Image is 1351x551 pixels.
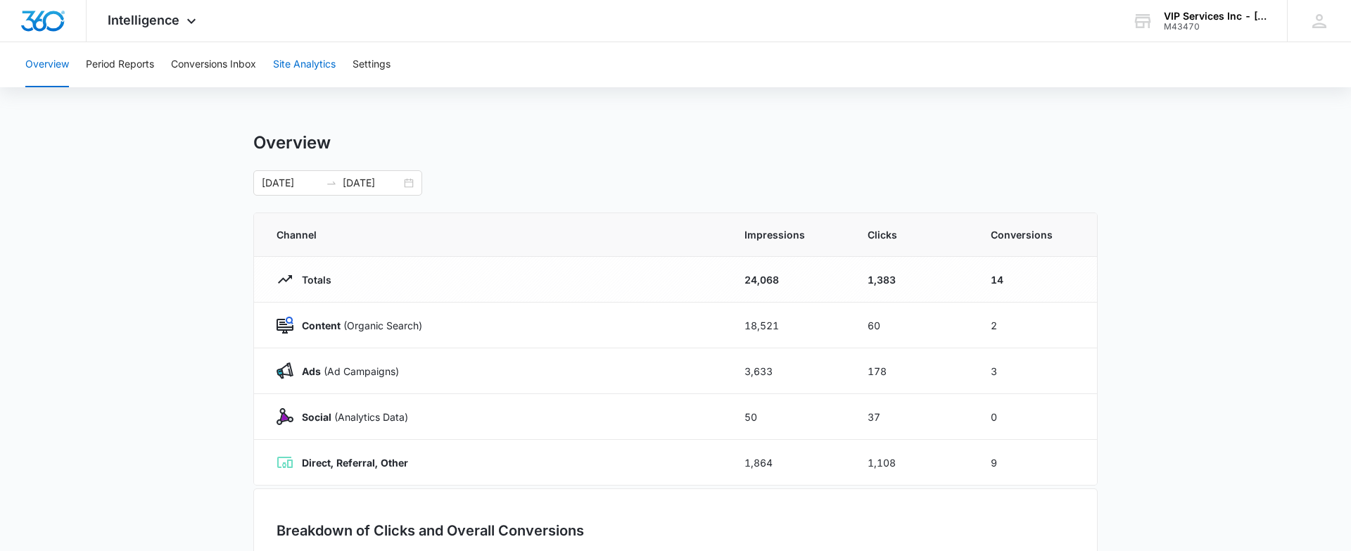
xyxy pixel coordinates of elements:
button: Conversions Inbox [171,42,256,87]
td: 60 [851,303,974,348]
input: End date [343,175,401,191]
td: 1,108 [851,440,974,486]
h1: Overview [253,132,331,153]
td: 3 [974,348,1097,394]
td: 14 [974,257,1097,303]
td: 37 [851,394,974,440]
span: Impressions [744,227,834,242]
img: Ads [277,362,293,379]
strong: Direct, Referral, Other [302,457,408,469]
img: Content [277,317,293,334]
span: Channel [277,227,711,242]
strong: Social [302,411,331,423]
p: (Organic Search) [293,318,422,333]
span: Intelligence [108,13,179,27]
td: 18,521 [728,303,851,348]
td: 0 [974,394,1097,440]
span: Conversions [991,227,1074,242]
strong: Ads [302,365,321,377]
td: 178 [851,348,974,394]
td: 9 [974,440,1097,486]
strong: Content [302,319,341,331]
td: 3,633 [728,348,851,394]
button: Overview [25,42,69,87]
td: 2 [974,303,1097,348]
td: 24,068 [728,257,851,303]
div: account name [1164,11,1267,22]
p: (Ad Campaigns) [293,364,399,379]
button: Period Reports [86,42,154,87]
td: 1,864 [728,440,851,486]
span: Clicks [868,227,957,242]
div: account id [1164,22,1267,32]
td: 50 [728,394,851,440]
button: Site Analytics [273,42,336,87]
h3: Breakdown of Clicks and Overall Conversions [277,520,584,541]
span: to [326,177,337,189]
img: Social [277,408,293,425]
td: 1,383 [851,257,974,303]
p: Totals [293,272,331,287]
button: Settings [353,42,391,87]
p: (Analytics Data) [293,410,408,424]
input: Start date [262,175,320,191]
span: swap-right [326,177,337,189]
